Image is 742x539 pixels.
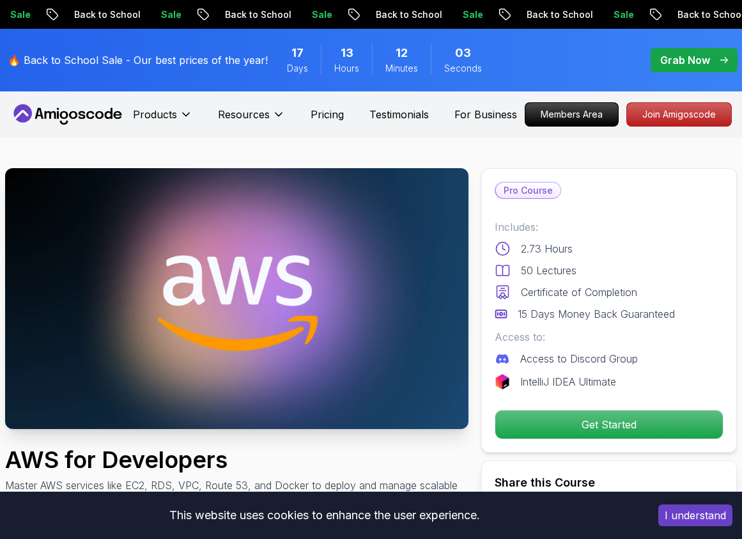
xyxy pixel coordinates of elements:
[525,102,619,127] a: Members Area
[444,62,482,75] span: Seconds
[10,501,639,529] div: This website uses cookies to enhance the user experience.
[291,44,304,62] span: 17 Days
[399,8,440,21] p: Sale
[218,107,270,122] p: Resources
[660,52,710,68] p: Grab Now
[133,107,192,132] button: Products
[312,8,399,21] p: Back to School
[10,8,97,21] p: Back to School
[97,8,138,21] p: Sale
[495,219,723,235] p: Includes:
[463,8,550,21] p: Back to School
[218,107,285,132] button: Resources
[658,504,732,526] button: Accept cookies
[5,168,468,429] img: aws-for-developers_thumbnail
[626,102,732,127] a: Join Amigoscode
[521,285,637,300] p: Certificate of Completion
[5,478,468,508] p: Master AWS services like EC2, RDS, VPC, Route 53, and Docker to deploy and manage scalable cloud ...
[455,44,471,62] span: 3 Seconds
[334,62,359,75] span: Hours
[518,306,675,322] p: 15 Days Money Back Guaranteed
[614,8,700,21] p: Back to School
[520,374,616,389] p: IntelliJ IDEA Ultimate
[495,474,723,492] h2: Share this Course
[133,107,177,122] p: Products
[396,44,408,62] span: 12 Minutes
[525,103,618,126] p: Members Area
[627,103,731,126] p: Join Amigoscode
[495,329,723,345] p: Access to:
[369,107,429,122] a: Testimonials
[496,183,560,198] p: Pro Course
[385,62,418,75] span: Minutes
[700,8,741,21] p: Sale
[521,241,573,256] p: 2.73 Hours
[248,8,289,21] p: Sale
[495,410,723,439] p: Get Started
[287,62,308,75] span: Days
[521,263,576,278] p: 50 Lectures
[5,447,468,473] h1: AWS for Developers
[495,410,723,439] button: Get Started
[8,52,268,68] p: 🔥 Back to School Sale - Our best prices of the year!
[341,44,353,62] span: 13 Hours
[311,107,344,122] a: Pricing
[495,374,510,389] img: jetbrains logo
[550,8,591,21] p: Sale
[454,107,517,122] a: For Business
[161,8,248,21] p: Back to School
[520,351,638,366] p: Access to Discord Group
